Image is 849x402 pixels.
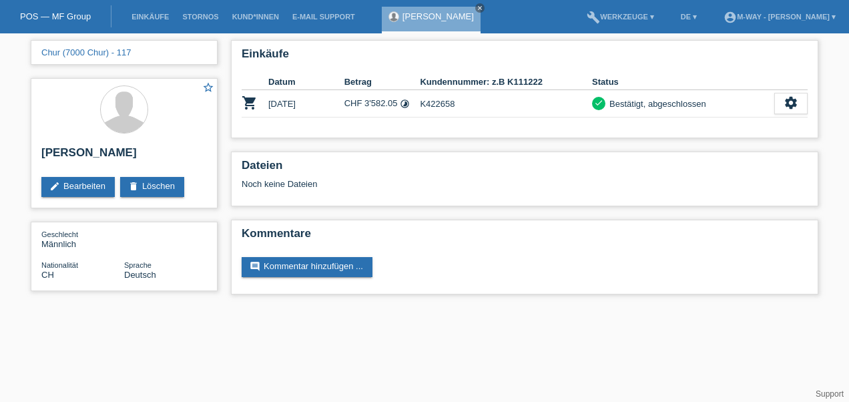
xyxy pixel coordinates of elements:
[344,74,420,90] th: Betrag
[41,229,124,249] div: Männlich
[420,74,592,90] th: Kundennummer: z.B K111222
[242,159,808,179] h2: Dateien
[580,13,661,21] a: buildWerkzeuge ▾
[587,11,600,24] i: build
[477,5,483,11] i: close
[20,11,91,21] a: POS — MF Group
[41,261,78,269] span: Nationalität
[717,13,842,21] a: account_circlem-way - [PERSON_NAME] ▾
[344,90,420,118] td: CHF 3'582.05
[420,90,592,118] td: K422658
[605,97,706,111] div: Bestätigt, abgeschlossen
[41,177,115,197] a: editBearbeiten
[242,257,372,277] a: commentKommentar hinzufügen ...
[400,99,410,109] i: Fixe Raten (24 Raten)
[816,389,844,399] a: Support
[475,3,485,13] a: close
[49,181,60,192] i: edit
[202,81,214,95] a: star_border
[268,74,344,90] th: Datum
[120,177,184,197] a: deleteLöschen
[286,13,362,21] a: E-Mail Support
[124,270,156,280] span: Deutsch
[202,81,214,93] i: star_border
[594,98,603,108] i: check
[41,230,78,238] span: Geschlecht
[41,146,207,166] h2: [PERSON_NAME]
[242,95,258,111] i: POSP00027385
[724,11,737,24] i: account_circle
[128,181,139,192] i: delete
[242,179,649,189] div: Noch keine Dateien
[242,227,808,247] h2: Kommentare
[176,13,225,21] a: Stornos
[41,270,54,280] span: Schweiz
[402,11,474,21] a: [PERSON_NAME]
[268,90,344,118] td: [DATE]
[592,74,774,90] th: Status
[784,95,798,110] i: settings
[124,261,152,269] span: Sprache
[226,13,286,21] a: Kund*innen
[242,47,808,67] h2: Einkäufe
[125,13,176,21] a: Einkäufe
[41,47,131,57] a: Chur (7000 Chur) - 117
[674,13,703,21] a: DE ▾
[250,261,260,272] i: comment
